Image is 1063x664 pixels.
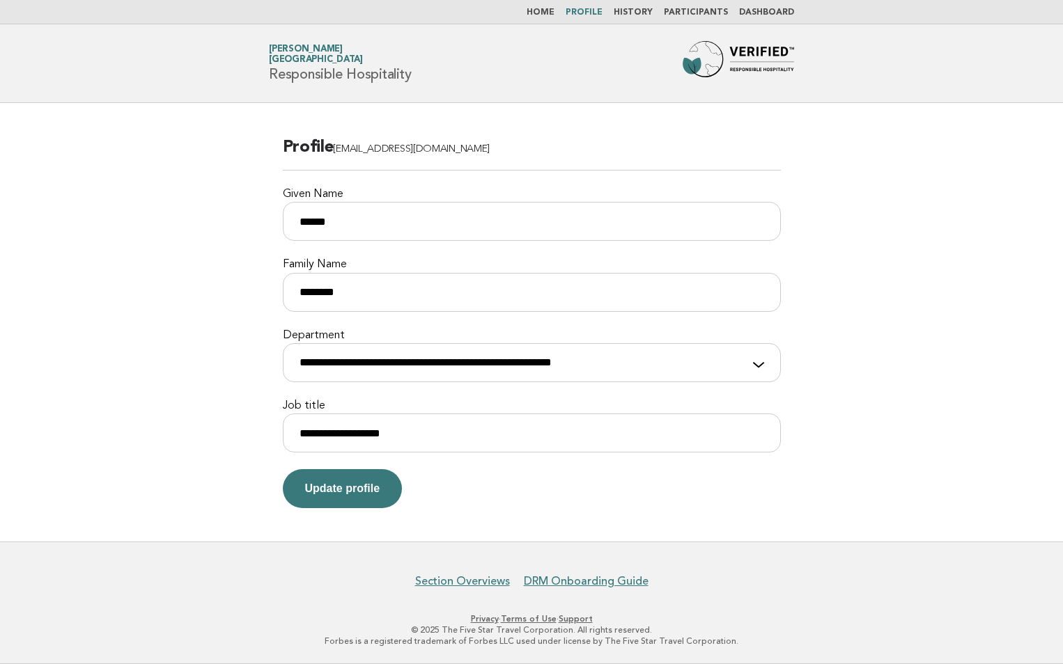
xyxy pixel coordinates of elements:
[501,614,557,624] a: Terms of Use
[283,399,781,413] label: Job title
[683,41,794,86] img: Forbes Travel Guide
[105,624,958,635] p: © 2025 The Five Star Travel Corporation. All rights reserved.
[524,574,649,588] a: DRM Onboarding Guide
[283,187,781,202] label: Given Name
[664,8,728,17] a: Participants
[614,8,653,17] a: History
[283,136,781,171] h2: Profile
[566,8,603,17] a: Profile
[283,469,403,508] button: Update profile
[105,613,958,624] p: · ·
[269,56,363,65] span: [GEOGRAPHIC_DATA]
[559,614,593,624] a: Support
[527,8,554,17] a: Home
[415,574,510,588] a: Section Overviews
[333,144,490,155] span: [EMAIL_ADDRESS][DOMAIN_NAME]
[471,614,499,624] a: Privacy
[739,8,794,17] a: Dashboard
[283,329,781,343] label: Department
[105,635,958,647] p: Forbes is a registered trademark of Forbes LLC used under license by The Five Star Travel Corpora...
[283,258,781,272] label: Family Name
[269,45,411,81] h1: Responsible Hospitality
[269,45,363,64] a: [PERSON_NAME][GEOGRAPHIC_DATA]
